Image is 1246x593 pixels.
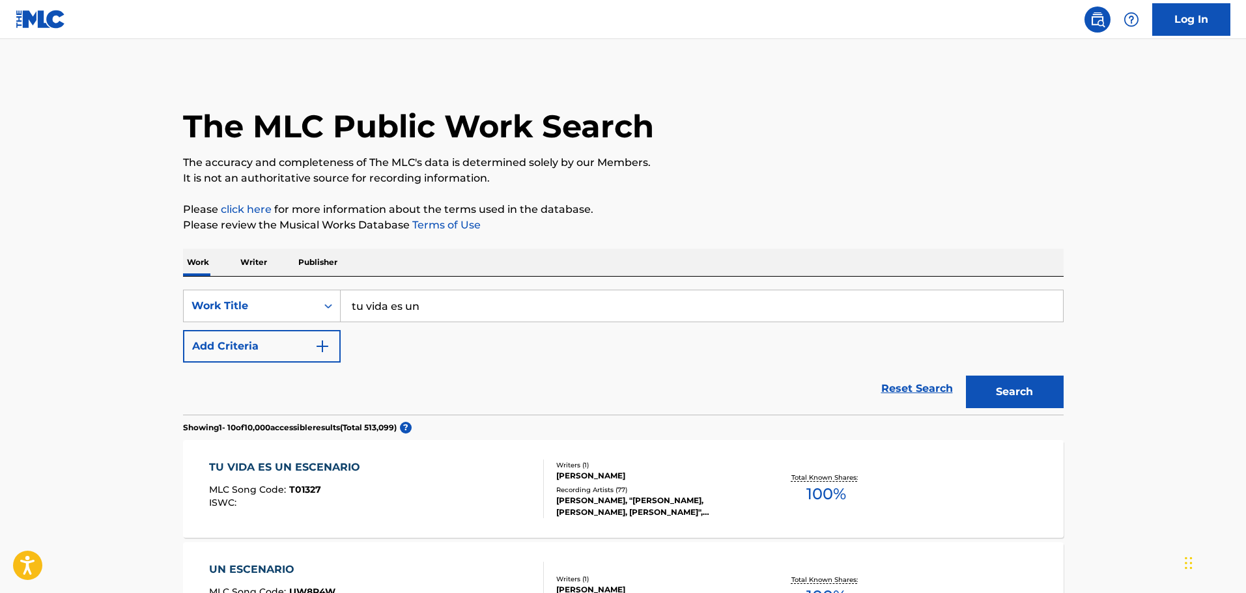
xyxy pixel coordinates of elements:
[556,460,753,470] div: Writers ( 1 )
[209,497,240,508] span: ISWC :
[791,473,861,482] p: Total Known Shares:
[1084,7,1111,33] a: Public Search
[183,217,1064,233] p: Please review the Musical Works Database
[1118,7,1144,33] div: Help
[191,298,309,314] div: Work Title
[1152,3,1230,36] a: Log In
[183,440,1064,538] a: TU VIDA ES UN ESCENARIOMLC Song Code:T01327ISWC:Writers (1)[PERSON_NAME]Recording Artists (77)[PE...
[183,422,397,434] p: Showing 1 - 10 of 10,000 accessible results (Total 513,099 )
[1185,544,1193,583] div: Drag
[16,10,66,29] img: MLC Logo
[400,422,412,434] span: ?
[315,338,330,354] img: 9d2ae6d4665cec9f34b9.svg
[556,574,753,584] div: Writers ( 1 )
[875,374,959,403] a: Reset Search
[209,562,335,577] div: UN ESCENARIO
[183,155,1064,171] p: The accuracy and completeness of The MLC's data is determined solely by our Members.
[221,203,272,215] a: click here
[410,219,481,231] a: Terms of Use
[556,485,753,495] div: Recording Artists ( 77 )
[209,460,367,475] div: TU VIDA ES UN ESCENARIO
[183,249,213,276] p: Work
[183,330,341,363] button: Add Criteria
[1090,12,1105,27] img: search
[183,202,1064,217] p: Please for more information about the terms used in the database.
[289,484,321,495] span: T01327
[294,249,341,276] p: Publisher
[183,107,654,146] h1: The MLC Public Work Search
[806,482,846,506] span: 100 %
[556,495,753,518] div: [PERSON_NAME], "[PERSON_NAME], [PERSON_NAME], [PERSON_NAME]", [PERSON_NAME], "[PERSON_NAME], [PER...
[209,484,289,495] span: MLC Song Code :
[236,249,271,276] p: Writer
[183,290,1064,415] form: Search Form
[1124,12,1139,27] img: help
[791,575,861,585] p: Total Known Shares:
[1181,531,1246,593] iframe: Chat Widget
[556,470,753,482] div: [PERSON_NAME]
[183,171,1064,186] p: It is not an authoritative source for recording information.
[966,376,1064,408] button: Search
